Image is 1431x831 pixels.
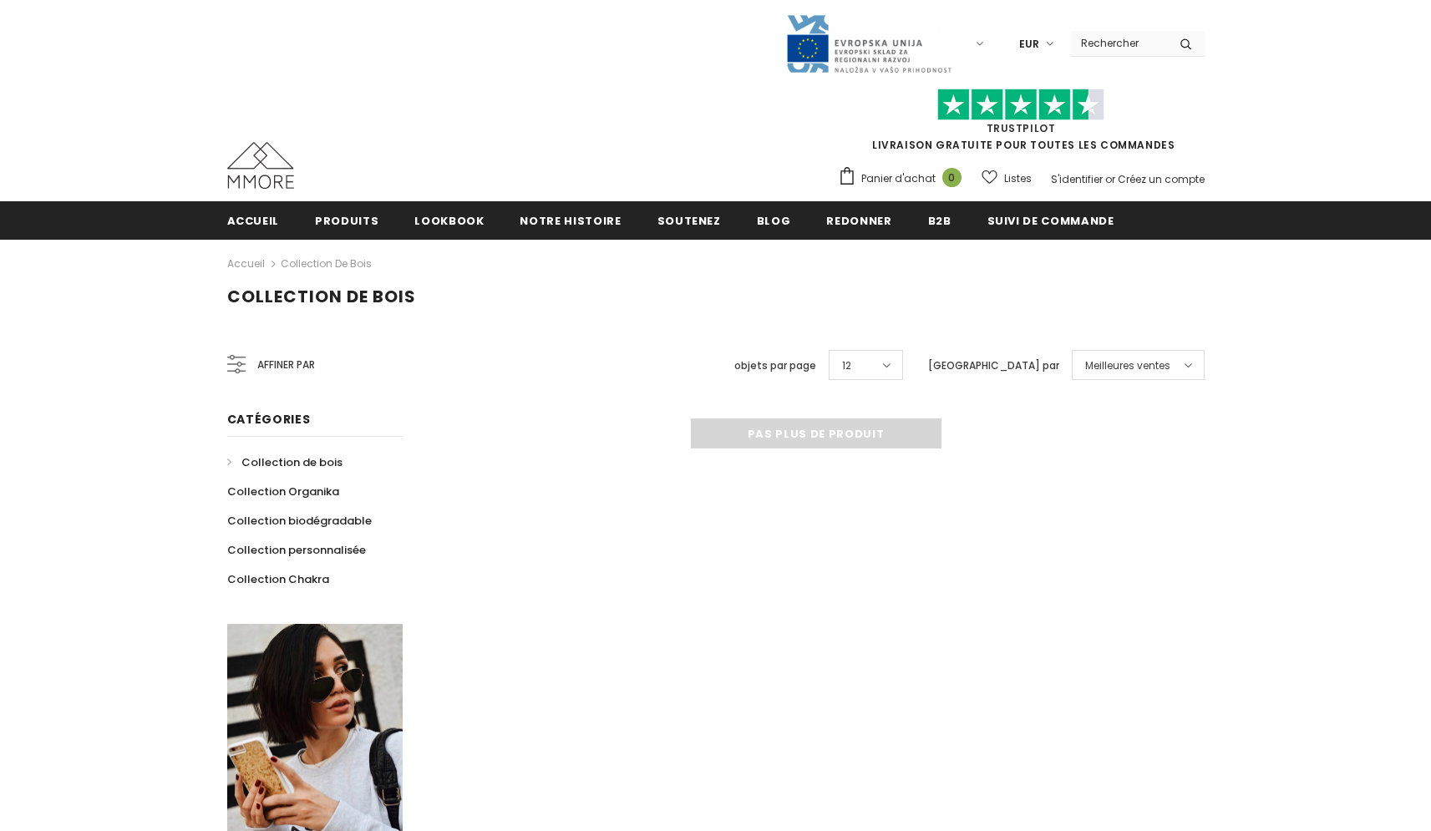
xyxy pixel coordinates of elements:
[987,121,1056,135] a: TrustPilot
[757,201,791,239] a: Blog
[227,571,329,587] span: Collection Chakra
[257,356,315,374] span: Affiner par
[842,357,851,374] span: 12
[227,213,280,229] span: Accueil
[928,201,951,239] a: B2B
[1004,170,1032,187] span: Listes
[838,166,970,191] a: Panier d'achat 0
[520,213,621,229] span: Notre histoire
[414,213,484,229] span: Lookbook
[315,201,378,239] a: Produits
[227,506,372,535] a: Collection biodégradable
[227,535,366,565] a: Collection personnalisée
[937,89,1104,121] img: Faites confiance aux étoiles pilotes
[928,213,951,229] span: B2B
[227,411,311,428] span: Catégories
[1105,172,1115,186] span: or
[227,484,339,499] span: Collection Organika
[520,201,621,239] a: Notre histoire
[227,285,416,308] span: Collection de bois
[1019,36,1039,53] span: EUR
[785,13,952,74] img: Javni Razpis
[942,168,962,187] span: 0
[241,454,343,470] span: Collection de bois
[861,170,936,187] span: Panier d'achat
[227,254,265,274] a: Accueil
[987,201,1114,239] a: Suivi de commande
[227,513,372,529] span: Collection biodégradable
[227,448,343,477] a: Collection de bois
[757,213,791,229] span: Blog
[1051,172,1103,186] a: S'identifier
[826,213,891,229] span: Redonner
[281,256,372,271] a: Collection de bois
[982,164,1032,193] a: Listes
[1118,172,1205,186] a: Créez un compte
[227,477,339,506] a: Collection Organika
[838,96,1205,152] span: LIVRAISON GRATUITE POUR TOUTES LES COMMANDES
[414,201,484,239] a: Lookbook
[1085,357,1170,374] span: Meilleures ventes
[1071,31,1167,55] input: Search Site
[987,213,1114,229] span: Suivi de commande
[657,201,721,239] a: soutenez
[227,201,280,239] a: Accueil
[785,36,952,50] a: Javni Razpis
[227,565,329,594] a: Collection Chakra
[227,142,294,189] img: Cas MMORE
[826,201,891,239] a: Redonner
[227,542,366,558] span: Collection personnalisée
[315,213,378,229] span: Produits
[657,213,721,229] span: soutenez
[734,357,816,374] label: objets par page
[928,357,1059,374] label: [GEOGRAPHIC_DATA] par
